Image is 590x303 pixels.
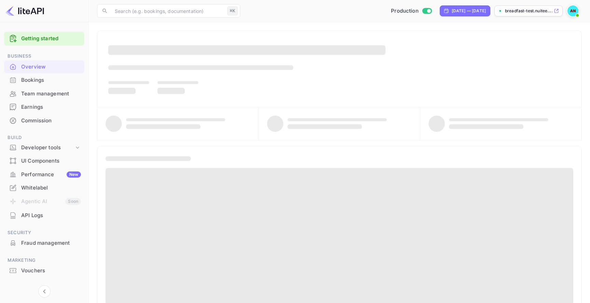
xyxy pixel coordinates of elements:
span: Production [391,7,419,15]
div: Earnings [4,101,84,114]
input: Search (e.g. bookings, documentation) [111,4,225,18]
a: Fraud management [4,237,84,249]
div: Commission [4,114,84,127]
a: Earnings [4,101,84,113]
div: UI Components [4,154,84,168]
a: Getting started [21,35,81,43]
div: Overview [21,63,81,71]
div: Bookings [21,76,81,84]
div: Vouchers [4,264,84,277]
span: Marketing [4,257,84,264]
div: Developer tools [4,142,84,154]
span: Security [4,229,84,237]
a: Vouchers [4,264,84,277]
a: Bookings [4,74,84,86]
div: Whitelabel [21,184,81,192]
div: Commission [21,117,81,125]
a: API Logs [4,209,84,222]
span: Build [4,134,84,141]
div: Performance [21,171,81,179]
div: New [67,171,81,178]
div: Vouchers [21,267,81,275]
div: API Logs [4,209,84,222]
div: Whitelabel [4,181,84,195]
div: Team management [4,87,84,101]
a: Team management [4,87,84,100]
a: Commission [4,114,84,127]
a: PerformanceNew [4,168,84,181]
div: Click to change the date range period [440,5,490,16]
div: Bookings [4,74,84,87]
div: Fraud management [21,239,81,247]
img: LiteAPI logo [5,5,44,16]
p: breadfast-test.nuitee.... [505,8,552,14]
div: Team management [21,90,81,98]
div: Switch to Sandbox mode [388,7,434,15]
a: Whitelabel [4,181,84,194]
div: API Logs [21,212,81,219]
div: Developer tools [21,144,74,152]
div: Getting started [4,32,84,46]
div: [DATE] — [DATE] [452,8,486,14]
span: Business [4,52,84,60]
div: Fraud management [4,237,84,250]
div: Overview [4,60,84,74]
a: UI Components [4,154,84,167]
div: UI Components [21,157,81,165]
button: Collapse navigation [38,285,51,298]
div: PerformanceNew [4,168,84,181]
a: Overview [4,60,84,73]
img: Abdelrahman Nasef [567,5,578,16]
div: ⌘K [227,6,238,15]
div: Earnings [21,103,81,111]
